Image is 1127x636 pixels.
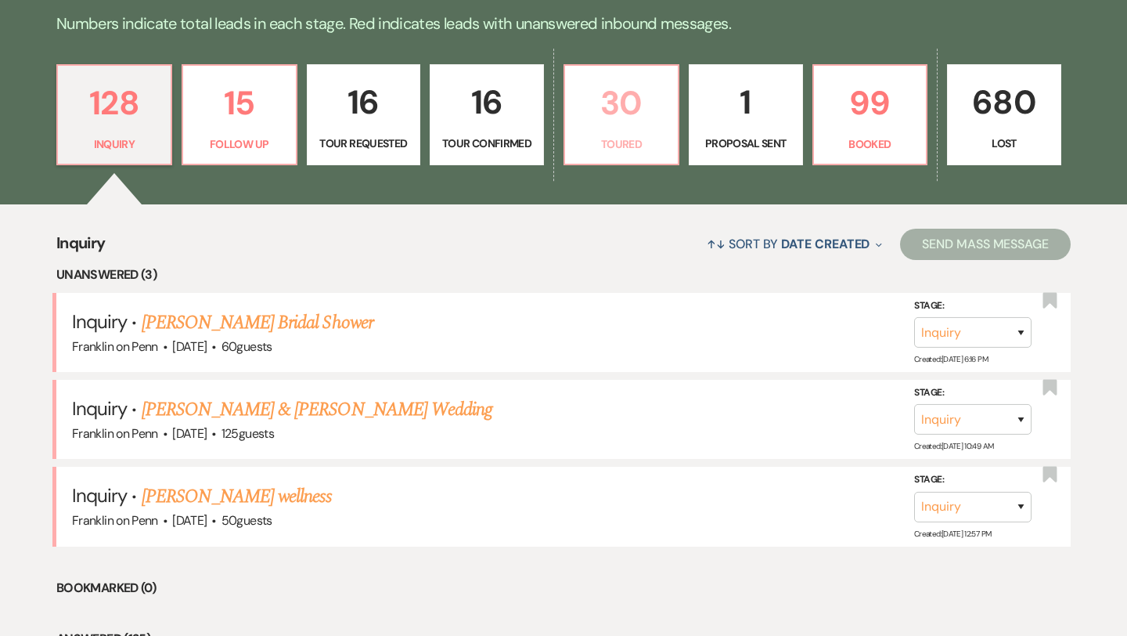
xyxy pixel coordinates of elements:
span: Date Created [781,236,870,252]
p: Tour Requested [317,135,411,152]
span: [DATE] [172,425,207,442]
p: 16 [440,76,534,128]
span: ↑↓ [707,236,726,252]
span: [DATE] [172,338,207,355]
p: Booked [823,136,917,153]
span: Franklin on Penn [72,338,158,355]
p: Proposal Sent [699,135,793,152]
span: Inquiry [56,231,106,265]
a: 15Follow Up [182,64,297,166]
label: Stage: [914,472,1032,489]
span: Created: [DATE] 10:49 AM [914,441,993,451]
p: Toured [574,136,668,153]
a: [PERSON_NAME] Bridal Shower [142,309,373,337]
li: Bookmarked (0) [56,578,1071,598]
span: 125 guests [221,425,274,442]
p: 680 [957,76,1051,128]
a: 30Toured [563,64,679,166]
span: Inquiry [72,483,127,508]
p: Tour Confirmed [440,135,534,152]
span: 50 guests [221,512,272,529]
a: 1Proposal Sent [689,64,803,166]
label: Stage: [914,298,1032,315]
span: Franklin on Penn [72,425,158,442]
p: 15 [193,77,286,129]
a: 99Booked [812,64,928,166]
a: 16Tour Requested [307,64,421,166]
p: Inquiry [67,136,161,153]
a: 16Tour Confirmed [430,64,544,166]
label: Stage: [914,385,1032,402]
span: Created: [DATE] 12:57 PM [914,529,991,539]
p: 1 [699,76,793,128]
button: Send Mass Message [900,229,1071,260]
p: 128 [67,77,161,129]
span: Inquiry [72,309,127,334]
li: Unanswered (3) [56,265,1071,285]
span: Created: [DATE] 6:16 PM [914,354,988,364]
p: 16 [317,76,411,128]
a: [PERSON_NAME] & [PERSON_NAME] Wedding [142,396,492,424]
p: Lost [957,135,1051,152]
p: 30 [574,77,668,129]
p: 99 [823,77,917,129]
span: 60 guests [221,338,272,355]
a: 128Inquiry [56,64,172,166]
span: [DATE] [172,512,207,529]
span: Franklin on Penn [72,512,158,529]
a: 680Lost [947,64,1061,166]
button: Sort By Date Created [700,223,888,265]
p: Follow Up [193,136,286,153]
span: Inquiry [72,396,127,421]
a: [PERSON_NAME] wellness [142,482,333,511]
